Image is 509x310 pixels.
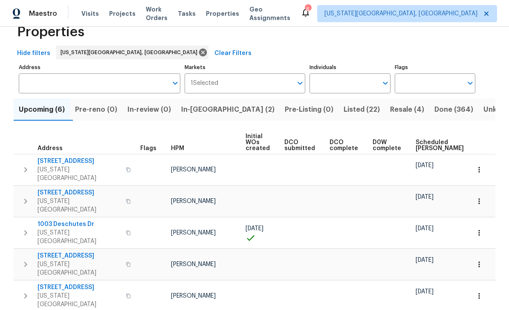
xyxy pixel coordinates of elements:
span: Projects [109,9,136,18]
span: Scheduled [PERSON_NAME] [416,139,464,151]
span: Upcoming (6) [19,104,65,116]
span: Properties [17,28,84,36]
span: [STREET_ADDRESS] [38,157,121,165]
span: Resale (4) [390,104,424,116]
span: [US_STATE][GEOGRAPHIC_DATA], [GEOGRAPHIC_DATA] [61,48,201,57]
span: [PERSON_NAME] [171,167,216,173]
span: [PERSON_NAME] [171,198,216,204]
button: Open [379,77,391,89]
span: Work Orders [146,5,168,22]
span: [US_STATE][GEOGRAPHIC_DATA] [38,165,121,183]
button: Open [169,77,181,89]
span: [US_STATE][GEOGRAPHIC_DATA] [38,229,121,246]
span: 1 Selected [191,80,218,87]
span: [US_STATE][GEOGRAPHIC_DATA] [38,197,121,214]
span: [STREET_ADDRESS] [38,283,121,292]
span: Clear Filters [214,48,252,59]
span: [PERSON_NAME] [171,230,216,236]
span: DCO complete [330,139,358,151]
span: DCO submitted [284,139,315,151]
span: Listed (22) [344,104,380,116]
button: Open [464,77,476,89]
label: Address [19,65,180,70]
span: [DATE] [416,289,434,295]
span: Initial WOs created [246,133,270,151]
span: Properties [206,9,239,18]
span: In-review (0) [127,104,171,116]
span: Pre-reno (0) [75,104,117,116]
button: Hide filters [14,46,54,61]
span: 1003 Deschutes Dr [38,220,121,229]
span: HPM [171,145,184,151]
span: Geo Assignments [249,5,290,22]
span: [DATE] [246,226,263,232]
div: 6 [305,5,311,14]
span: [US_STATE][GEOGRAPHIC_DATA] [38,292,121,309]
span: In-[GEOGRAPHIC_DATA] (2) [181,104,275,116]
span: Pre-Listing (0) [285,104,333,116]
span: Flags [140,145,156,151]
span: [STREET_ADDRESS] [38,188,121,197]
label: Individuals [309,65,390,70]
span: [DATE] [416,162,434,168]
button: Open [294,77,306,89]
span: Visits [81,9,99,18]
button: Clear Filters [211,46,255,61]
span: [PERSON_NAME] [171,293,216,299]
label: Markets [185,65,306,70]
span: [DATE] [416,194,434,200]
span: [US_STATE][GEOGRAPHIC_DATA], [GEOGRAPHIC_DATA] [324,9,477,18]
span: [US_STATE][GEOGRAPHIC_DATA] [38,260,121,277]
span: Address [38,145,63,151]
span: Done (364) [434,104,473,116]
label: Flags [395,65,475,70]
span: Hide filters [17,48,50,59]
span: [STREET_ADDRESS] [38,252,121,260]
div: [US_STATE][GEOGRAPHIC_DATA], [GEOGRAPHIC_DATA] [56,46,208,59]
span: Maestro [29,9,57,18]
span: [PERSON_NAME] [171,261,216,267]
span: Tasks [178,11,196,17]
span: [DATE] [416,257,434,263]
span: [DATE] [416,226,434,232]
span: D0W complete [373,139,401,151]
